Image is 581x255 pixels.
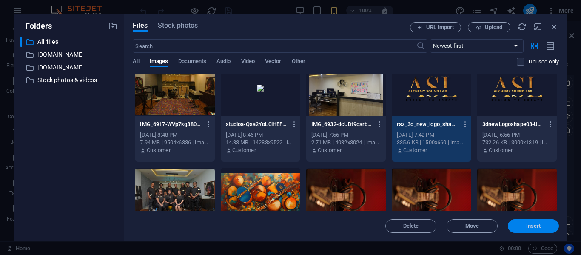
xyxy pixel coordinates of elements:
[403,146,427,154] p: Customer
[158,20,198,31] span: Stock photos
[140,131,209,139] div: [DATE] 8:48 PM
[20,49,117,60] div: [DOMAIN_NAME]
[529,58,559,66] p: Displays only files that are not in use on the website. Files added during this session can still...
[216,56,231,68] span: Audio
[133,39,416,53] input: Search
[533,22,543,32] i: Minimize
[397,120,459,128] p: rsz_3d_new_logo_shape_03-uij6hjObExCSTfR9H8zwyw.png
[265,56,282,68] span: Vector
[20,20,52,32] p: Folders
[37,63,102,72] p: [DOMAIN_NAME]
[482,139,552,146] div: 732.26 KB | 3000x1319 | image/png
[517,22,527,32] i: Reload
[311,131,381,139] div: [DATE] 7:56 PM
[311,120,373,128] p: IMG_6932-dcUDt9oarbvs-MQLAHRJ3w.JPG
[140,139,209,146] div: 7.94 MB | 9504x6336 | image/jpeg
[133,20,148,31] span: Files
[482,131,552,139] div: [DATE] 6:56 PM
[311,139,381,146] div: 2.71 MB | 4032x3024 | image/jpeg
[397,139,466,146] div: 335.6 KB | 1500x660 | image/png
[447,219,498,233] button: Move
[108,21,117,31] i: Create new folder
[465,223,479,229] span: Move
[318,146,342,154] p: Customer
[292,56,305,68] span: Other
[20,75,117,86] div: Stock photos & videos
[489,146,513,154] p: Customer
[232,146,256,154] p: Customer
[37,50,102,60] p: [DOMAIN_NAME]
[526,223,541,229] span: Insert
[37,37,102,47] p: All files
[226,139,295,146] div: 14.33 MB | 14283x9522 | image/jpeg
[178,56,206,68] span: Documents
[550,22,559,32] i: Close
[385,219,436,233] button: Delete
[410,22,461,32] button: URL import
[37,75,102,85] p: Stock photos & videos
[403,223,419,229] span: Delete
[482,120,544,128] p: 3dnewLogoshape03-Ur_moUQIUJ-aOFaSteG2uA.png
[397,131,466,139] div: [DATE] 7:42 PM
[20,37,22,47] div: ​
[508,219,559,233] button: Insert
[226,120,288,128] p: studioa-Qsa2YoL0iHEFv7Z9hJkldA.jpg
[140,120,202,128] p: IMG_6917-WVp7kg380VvxA5t6ld7hCw.JPG
[241,56,255,68] span: Video
[147,146,171,154] p: Customer
[485,25,502,30] span: Upload
[226,131,295,139] div: [DATE] 8:46 PM
[20,62,117,73] div: [DOMAIN_NAME]
[150,56,168,68] span: Images
[468,22,510,32] button: Upload
[426,25,454,30] span: URL import
[133,56,139,68] span: All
